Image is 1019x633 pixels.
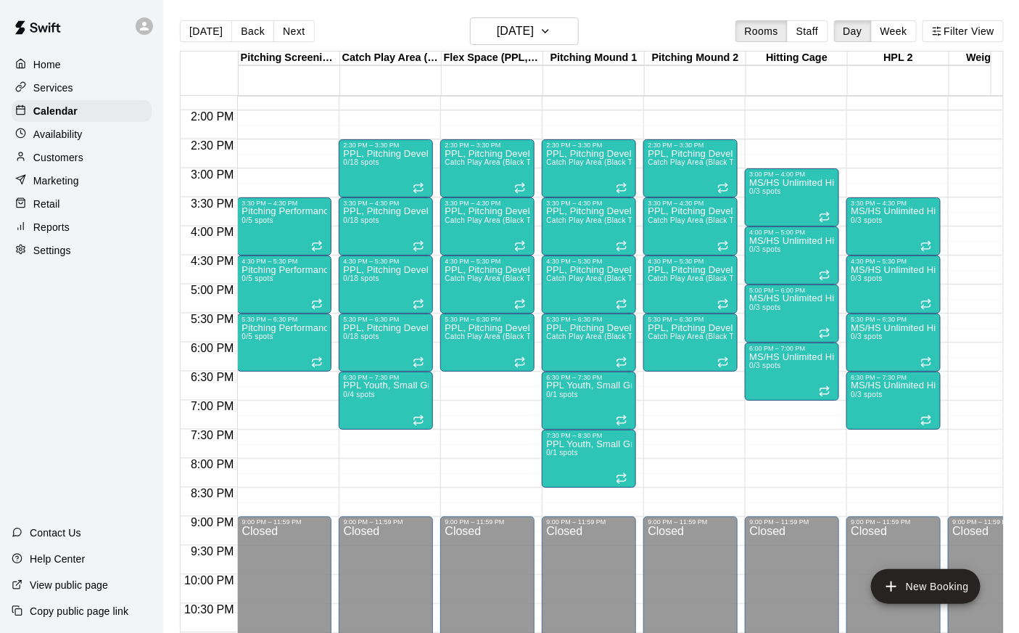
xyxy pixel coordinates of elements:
[786,211,798,223] span: Recurring event
[513,432,599,439] div: 7:30 PM – 8:30 PM
[818,374,904,381] div: 6:30 PM – 7:30 PM
[33,243,71,258] p: Settings
[209,258,294,265] div: 4:30 PM – 5:30 PM
[513,316,599,323] div: 5:30 PM – 6:30 PM
[583,356,595,368] span: Recurring event
[814,197,908,256] div: 3:30 PM – 4:30 PM: MS/HS Unlimited Hitting
[12,54,152,75] a: Home
[615,258,701,265] div: 4:30 PM – 5:30 PM
[615,316,701,323] div: 5:30 PM – 6:30 PM
[513,258,599,265] div: 4:30 PM – 5:30 PM
[871,569,981,604] button: add
[712,226,806,285] div: 4:00 PM – 5:00 PM: MS/HS Unlimited Hitting
[30,552,85,566] p: Help Center
[611,139,705,197] div: 2:30 PM – 3:30 PM: PPL, Pitching Development Session
[470,17,579,45] button: [DATE]
[509,256,603,314] div: 4:30 PM – 5:30 PM: PPL, Pitching Development Session
[583,473,595,484] span: Recurring event
[412,158,791,166] span: Catch Play Area (Black Turf), [GEOGRAPHIC_DATA] 1, [GEOGRAPHIC_DATA], Flex Space (PPL, Green Turf)
[209,316,294,323] div: 5:30 PM – 6:30 PM
[717,519,802,526] div: 9:00 PM – 11:59 PM
[33,173,79,188] p: Marketing
[279,240,290,252] span: Recurring event
[583,240,595,252] span: Recurring event
[209,519,294,526] div: 9:00 PM – 11:59 PM
[888,240,899,252] span: Recurring event
[717,171,802,178] div: 3:00 PM – 4:00 PM
[12,170,152,192] div: Marketing
[513,391,545,399] span: 0/1 spots filled
[712,168,806,226] div: 3:00 PM – 4:00 PM: MS/HS Unlimited Hitting
[408,197,502,256] div: 3:30 PM – 4:30 PM: PPL, Pitching Development Session
[308,52,409,65] div: Catch Play Area (Black Turf)
[30,604,128,618] p: Copy public page link
[735,20,788,42] button: Rooms
[12,193,152,215] a: Retail
[231,20,274,42] button: Back
[611,197,705,256] div: 3:30 PM – 4:30 PM: PPL, Pitching Development Session
[12,147,152,168] a: Customers
[509,372,603,430] div: 6:30 PM – 7:30 PM: PPL Youth, Small Group Pitching Lesson
[717,345,802,352] div: 6:00 PM – 7:00 PM
[513,158,893,166] span: Catch Play Area (Black Turf), [GEOGRAPHIC_DATA] 1, [GEOGRAPHIC_DATA], Flex Space (PPL, Green Turf)
[834,20,872,42] button: Day
[306,139,400,197] div: 2:30 PM – 3:30 PM: PPL, Pitching Development Session
[818,332,850,340] span: 0/3 spots filled
[513,274,893,282] span: Catch Play Area (Black Turf), [GEOGRAPHIC_DATA] 1, [GEOGRAPHIC_DATA], Flex Space (PPL, Green Turf)
[615,274,994,282] span: Catch Play Area (Black Turf), [GEOGRAPHIC_DATA] 1, [GEOGRAPHIC_DATA], Flex Space (PPL, Green Turf)
[187,168,238,181] span: 3:00 PM
[279,356,290,368] span: Recurring event
[187,285,238,297] span: 5:00 PM
[611,314,705,372] div: 5:30 PM – 6:30 PM: PPL, Pitching Development Session
[380,182,392,194] span: Recurring event
[187,372,238,384] span: 6:30 PM
[412,519,498,526] div: 9:00 PM – 11:59 PM
[273,20,314,42] button: Next
[815,52,917,65] div: HPL 2
[717,187,748,195] span: 0/3 spots filled
[814,256,908,314] div: 4:30 PM – 5:30 PM: MS/HS Unlimited Hitting
[205,256,299,314] div: 4:30 PM – 5:30 PM: Pitching Performance Lab - Assessment Bullpen And Movement Screen
[888,414,899,426] span: Recurring event
[513,449,545,457] span: 0/1 spots filled
[714,52,815,65] div: Hitting Cage
[187,197,238,210] span: 3:30 PM
[12,100,152,122] a: Calendar
[412,332,791,340] span: Catch Play Area (Black Turf), [GEOGRAPHIC_DATA] 1, [GEOGRAPHIC_DATA], Flex Space (PPL, Green Turf)
[380,298,392,310] span: Recurring event
[181,575,237,587] span: 10:00 PM
[187,488,238,500] span: 8:30 PM
[187,401,238,413] span: 7:00 PM
[717,245,748,253] span: 0/3 spots filled
[717,303,748,311] span: 0/3 spots filled
[30,578,108,592] p: View public page
[509,139,603,197] div: 2:30 PM – 3:30 PM: PPL, Pitching Development Session
[181,604,237,616] span: 10:30 PM
[409,52,511,65] div: Flex Space (PPL, Green Turf)
[205,314,299,372] div: 5:30 PM – 6:30 PM: Pitching Performance Lab - Assessment Bullpen And Movement Screen
[583,414,595,426] span: Recurring event
[306,314,400,372] div: 5:30 PM – 6:30 PM: PPL, Pitching Development Session
[717,287,802,294] div: 5:00 PM – 6:00 PM
[818,274,850,282] span: 0/3 spots filled
[187,314,238,326] span: 5:30 PM
[412,200,498,207] div: 3:30 PM – 4:30 PM
[408,256,502,314] div: 4:30 PM – 5:30 PM: PPL, Pitching Development Session
[187,226,238,239] span: 4:00 PM
[513,519,599,526] div: 9:00 PM – 11:59 PM
[482,240,493,252] span: Recurring event
[509,430,603,488] div: 7:30 PM – 8:30 PM: PPL Youth, Small Group Pitching Lesson
[180,20,232,42] button: [DATE]
[30,526,81,540] p: Contact Us
[187,110,238,123] span: 2:00 PM
[615,332,994,340] span: Catch Play Area (Black Turf), [GEOGRAPHIC_DATA] 1, [GEOGRAPHIC_DATA], Flex Space (PPL, Green Turf)
[187,343,238,355] span: 6:00 PM
[12,77,152,99] div: Services
[12,123,152,145] div: Availability
[917,52,1018,65] div: Weight Room
[380,414,392,426] span: Recurring event
[818,519,904,526] div: 9:00 PM – 11:59 PM
[786,327,798,339] span: Recurring event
